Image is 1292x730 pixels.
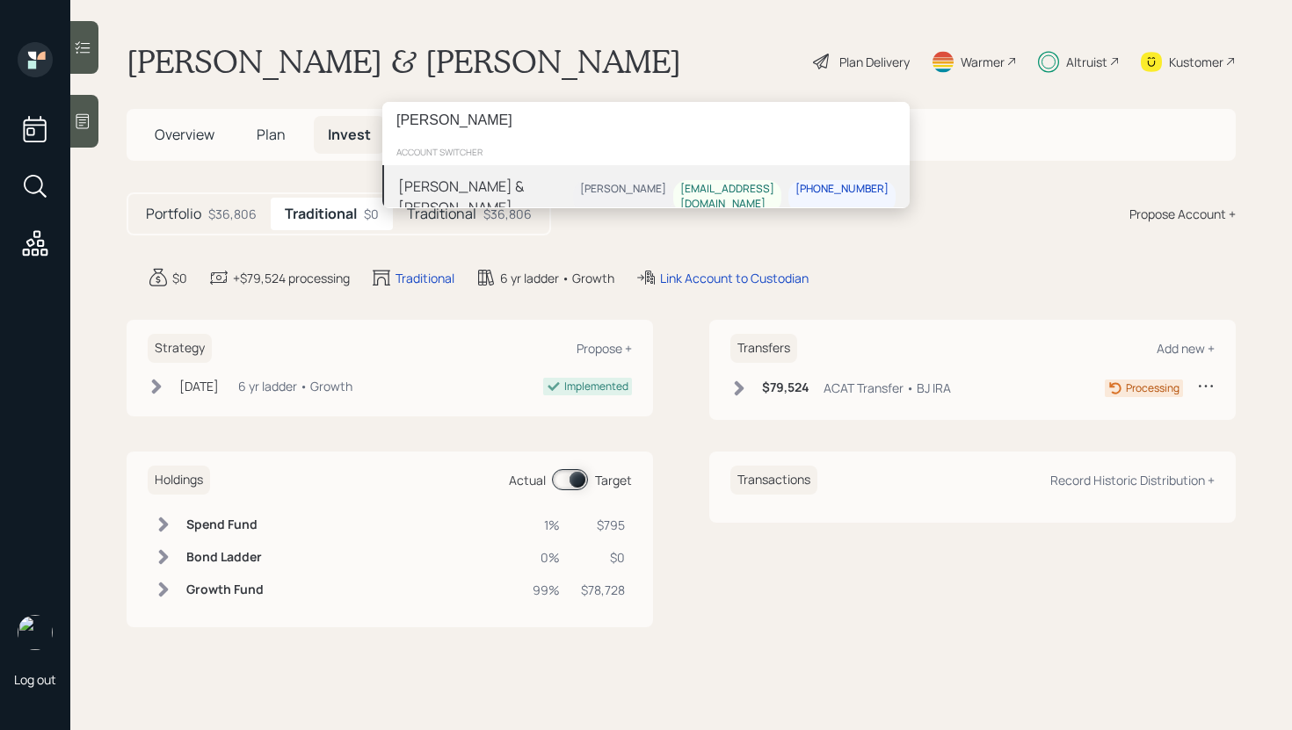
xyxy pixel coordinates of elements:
[382,102,910,139] input: Type a command or search…
[795,183,889,198] div: [PHONE_NUMBER]
[398,176,573,218] div: [PERSON_NAME] & [PERSON_NAME]
[382,139,910,165] div: account switcher
[580,183,666,198] div: [PERSON_NAME]
[680,183,774,213] div: [EMAIL_ADDRESS][DOMAIN_NAME]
